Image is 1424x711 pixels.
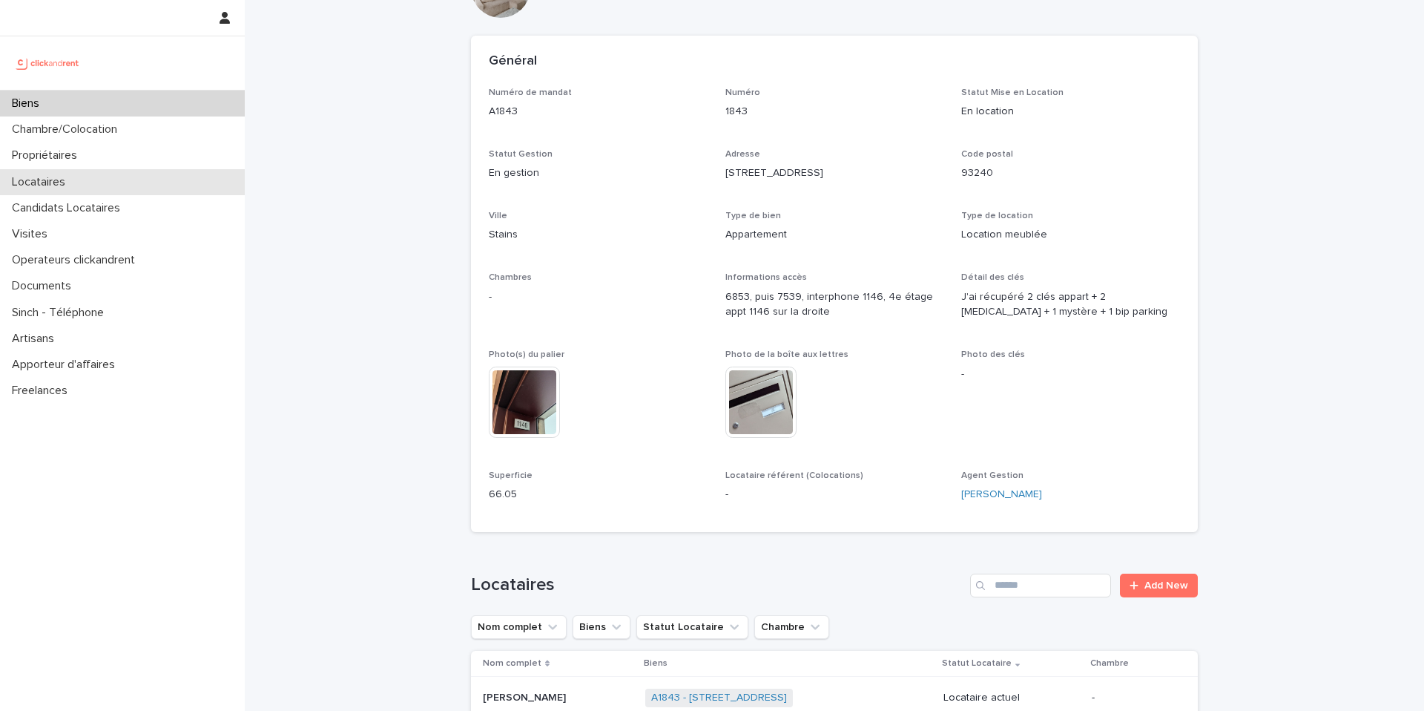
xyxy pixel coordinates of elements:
[1120,574,1198,597] a: Add New
[725,273,807,282] span: Informations accès
[961,350,1025,359] span: Photo des clés
[6,148,89,163] p: Propriétaires
[573,615,630,639] button: Biens
[961,227,1180,243] p: Location meublée
[970,574,1111,597] input: Search
[6,332,66,346] p: Artisans
[725,471,863,480] span: Locataire référent (Colocations)
[489,88,572,97] span: Numéro de mandat
[6,96,51,111] p: Biens
[636,615,748,639] button: Statut Locataire
[725,289,944,321] p: 6853, puis 7539, interphone 1146, 4e étage appt 1146 sur la droite
[942,655,1012,672] p: Statut Locataire
[644,655,667,672] p: Biens
[489,150,553,159] span: Statut Gestion
[6,384,79,398] p: Freelances
[471,574,964,596] h1: Locataires
[961,367,1180,382] p: -
[961,273,1024,282] span: Détail des clés
[651,692,787,704] a: A1843 - [STREET_ADDRESS]
[6,122,129,137] p: Chambre/Colocation
[6,201,132,215] p: Candidats Locataires
[489,212,507,220] span: Ville
[961,212,1033,220] span: Type de location
[725,227,944,243] p: Appartement
[725,487,944,502] p: -
[961,166,1180,181] p: 93240
[6,358,127,372] p: Apporteur d'affaires
[489,227,708,243] p: Stains
[961,487,1042,502] a: [PERSON_NAME]
[725,88,760,97] span: Numéro
[961,88,1064,97] span: Statut Mise en Location
[489,487,708,502] p: 66.05
[489,53,537,70] h2: Général
[489,166,708,181] p: En gestion
[483,689,569,704] p: [PERSON_NAME]
[725,212,781,220] span: Type de bien
[489,471,533,480] span: Superficie
[483,655,541,672] p: Nom complet
[489,273,532,282] span: Chambres
[489,350,564,359] span: Photo(s) du palier
[754,615,829,639] button: Chambre
[6,253,147,267] p: Operateurs clickandrent
[6,306,116,320] p: Sinch - Téléphone
[1144,580,1188,591] span: Add New
[489,104,708,119] p: A1843
[961,289,1180,321] p: J'ai récupéré 2 clés appart + 2 [MEDICAL_DATA] + 1 mystère + 1 bip parking
[961,104,1180,119] p: En location
[489,289,708,305] p: -
[961,471,1023,480] span: Agent Gestion
[6,279,83,293] p: Documents
[725,150,760,159] span: Adresse
[6,175,77,189] p: Locataires
[725,166,944,181] p: [STREET_ADDRESS]
[725,350,848,359] span: Photo de la boîte aux lettres
[471,615,567,639] button: Nom complet
[1090,655,1129,672] p: Chambre
[943,692,1081,704] p: Locataire actuel
[725,104,944,119] p: 1843
[1092,692,1174,704] p: -
[12,48,84,78] img: UCB0brd3T0yccxBKYDjQ
[6,227,59,241] p: Visites
[961,150,1013,159] span: Code postal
